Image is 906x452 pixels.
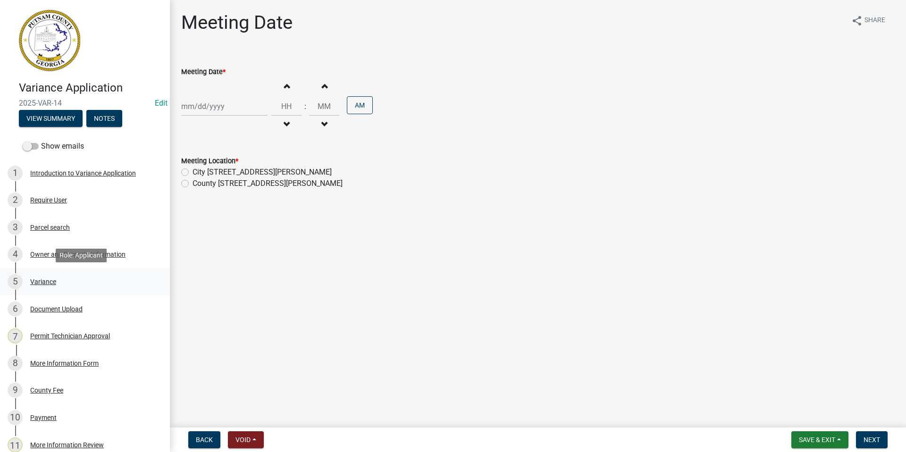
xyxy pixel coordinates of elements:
div: More Information Form [30,360,99,367]
label: County [STREET_ADDRESS][PERSON_NAME] [193,178,343,189]
span: Back [196,436,213,444]
wm-modal-confirm: Notes [86,115,122,123]
span: Next [864,436,880,444]
span: 2025-VAR-14 [19,99,151,108]
div: County Fee [30,387,63,393]
span: Save & Exit [799,436,835,444]
div: 10 [8,410,23,425]
div: Permit Technician Approval [30,333,110,339]
div: 1 [8,166,23,181]
button: shareShare [844,11,893,30]
div: Owner and Property Information [30,251,126,258]
button: Save & Exit [791,431,848,448]
div: Parcel search [30,224,70,231]
button: Next [856,431,888,448]
div: 8 [8,356,23,371]
h1: Meeting Date [181,11,293,34]
div: 9 [8,383,23,398]
div: Role: Applicant [56,249,107,262]
i: share [851,15,863,26]
div: 4 [8,247,23,262]
wm-modal-confirm: Summary [19,115,83,123]
a: Edit [155,99,168,108]
label: City [STREET_ADDRESS][PERSON_NAME] [193,167,332,178]
button: Back [188,431,220,448]
div: 5 [8,274,23,289]
div: 3 [8,220,23,235]
label: Meeting Location [181,158,238,165]
h4: Variance Application [19,81,162,95]
div: More Information Review [30,442,104,448]
div: Variance [30,278,56,285]
div: Require User [30,197,67,203]
wm-modal-confirm: Edit Application Number [155,99,168,108]
div: Document Upload [30,306,83,312]
div: Introduction to Variance Application [30,170,136,176]
input: Hours [271,97,302,116]
label: Show emails [23,141,84,152]
div: : [302,101,309,112]
label: Meeting Date [181,69,226,75]
button: AM [347,96,373,114]
div: 2 [8,193,23,208]
input: Minutes [309,97,339,116]
input: mm/dd/yyyy [181,97,268,116]
img: Putnam County, Georgia [19,10,80,71]
div: Payment [30,414,57,421]
button: View Summary [19,110,83,127]
button: Void [228,431,264,448]
button: Notes [86,110,122,127]
span: Void [235,436,251,444]
span: Share [864,15,885,26]
div: 7 [8,328,23,343]
div: 6 [8,301,23,317]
